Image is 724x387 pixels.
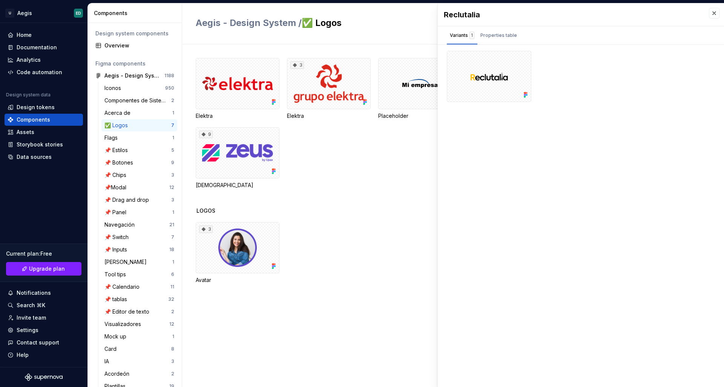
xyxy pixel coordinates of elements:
div: Variants [450,32,474,39]
div: 3 [290,61,304,69]
a: 📌 tablas32 [101,293,177,305]
a: 📌 Chips3 [101,169,177,181]
a: 📌 Botones9 [101,157,177,169]
div: Aegis [17,9,32,17]
a: Componentes de Sistemas Operativos2 [101,94,177,107]
button: Contact support [5,337,83,349]
a: Tool tips6 [101,268,177,280]
div: Code automation [17,69,62,76]
a: Home [5,29,83,41]
a: Invite team [5,312,83,324]
div: [DEMOGRAPHIC_DATA] [196,181,279,189]
div: 📌 Panel [104,209,129,216]
a: IA3 [101,355,177,367]
div: 3 [171,172,174,178]
div: 9 [199,131,213,138]
div: Data sources [17,153,52,161]
div: 📌Modal [104,184,129,191]
a: Navegación21 [101,219,177,231]
div: 3Avatar [196,222,279,284]
div: ✅ Logos [104,122,131,129]
a: Design tokens [5,101,83,113]
div: Design system data [6,92,51,98]
div: 18 [169,247,174,253]
div: Navegación [104,221,138,229]
div: 1 [172,110,174,116]
div: Overview [104,42,174,49]
div: Search ⌘K [17,302,45,309]
button: Help [5,349,83,361]
a: 📌Modal12 [101,181,177,193]
div: 1 [172,209,174,215]
div: 📌 Drag and drop [104,196,152,204]
a: ✅ Logos7 [101,119,177,131]
div: Invite team [17,314,46,321]
a: Analytics [5,54,83,66]
a: Iconos950 [101,82,177,94]
div: 📌 Switch [104,233,132,241]
div: [PERSON_NAME] [104,258,150,266]
div: Placeholder [378,112,462,120]
a: Aegis - Design System1188 [92,70,177,82]
a: Data sources [5,151,83,163]
div: Iconos [104,84,124,92]
div: 📌 Botones [104,159,136,166]
a: Mock up1 [101,331,177,343]
h2: ✅ Logos [196,17,499,29]
div: Elektra [196,112,279,120]
div: Components [17,116,50,123]
span: Upgrade plan [29,265,65,273]
div: Design system components [95,30,174,37]
div: Card [104,345,120,353]
a: Components [5,114,83,126]
div: 9 [171,160,174,166]
div: 1188 [164,73,174,79]
a: Card8 [101,343,177,355]
div: Components [94,9,179,17]
div: 3 [171,358,174,364]
a: Assets [5,126,83,138]
div: 1 [172,135,174,141]
svg: Supernova Logo [25,373,63,381]
div: 📌 tablas [104,296,130,303]
div: Documentation [17,44,57,51]
div: Reclutalia [444,9,701,20]
div: 7 [171,122,174,128]
div: 7 [171,234,174,240]
div: Figma components [95,60,174,67]
a: 📌 Editor de texto2 [101,306,177,318]
a: Upgrade plan [6,262,81,276]
div: 950 [165,85,174,91]
div: 3Elektra [287,58,371,120]
div: 📌 Inputs [104,246,130,253]
div: Elektra [287,112,371,120]
div: 2 [171,309,174,315]
div: 📌 Chips [104,171,129,179]
a: Acerca de1 [101,107,177,119]
a: Code automation [5,66,83,78]
a: Visualizadores12 [101,318,177,330]
div: 12 [169,184,174,190]
div: 32 [168,296,174,302]
a: 📌 Estilos5 [101,144,177,156]
a: 📌 Inputs18 [101,244,177,256]
div: 8 [171,346,174,352]
div: Current plan : Free [6,250,81,257]
div: Notifications [17,289,51,297]
div: 21 [169,222,174,228]
div: U [5,9,14,18]
div: Contact support [17,339,59,346]
div: 12 [169,321,174,327]
div: Placeholder [378,58,462,120]
span: Aegis - Design System / [196,17,302,28]
div: 📌 Calendario [104,283,143,291]
a: Settings [5,324,83,336]
div: Aegis - Design System [104,72,161,79]
a: 📌 Switch7 [101,231,177,243]
a: Overview [92,40,177,52]
div: Visualizadores [104,320,144,328]
a: [PERSON_NAME]1 [101,256,177,268]
a: 📌 Drag and drop3 [101,194,177,206]
button: UAegisED [2,5,86,21]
